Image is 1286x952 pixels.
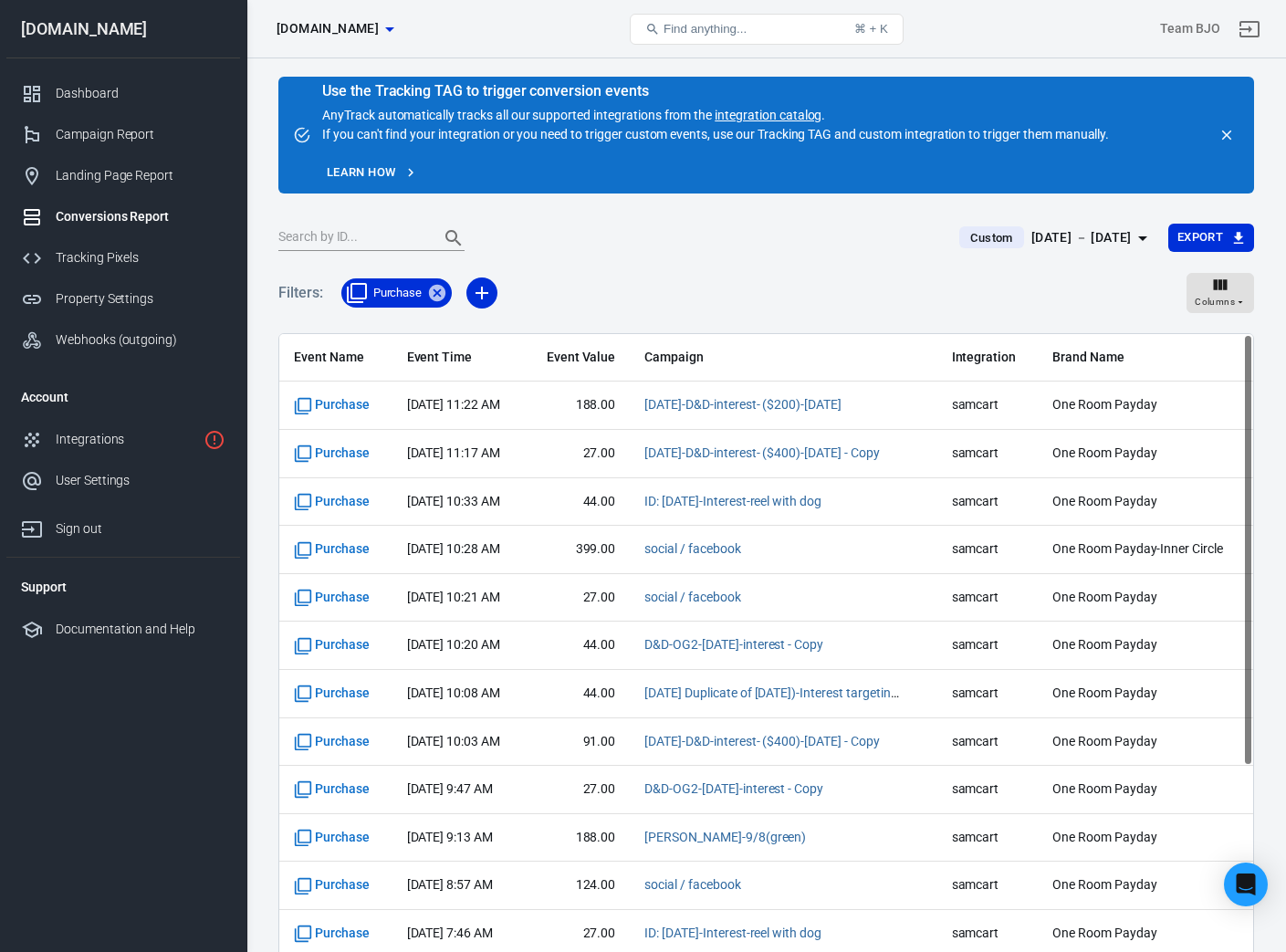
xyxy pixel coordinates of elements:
[538,733,615,751] span: 91.00
[644,589,740,607] span: social / facebook
[644,830,806,844] a: [PERSON_NAME]-9/8(green)
[6,114,240,155] a: Campaign Report
[1052,493,1239,511] span: One Room Payday
[1052,685,1239,703] span: One Room Payday
[56,84,225,103] div: Dashboard
[952,493,1024,511] span: samcart
[644,925,821,943] span: ID: 12-Sept 24-Interest-reel with dog
[538,540,615,559] span: 399.00
[1228,7,1271,51] a: Sign out
[407,830,493,844] time: 2025-10-14T09:13:25+08:00
[294,493,370,511] span: Standard event name
[644,540,740,559] span: social / facebook
[278,226,424,250] input: Search by ID...
[362,284,434,302] span: Purchase
[952,349,1024,367] span: Integration
[1160,19,1220,38] div: Account id: prrV3eoo
[1031,226,1132,249] div: [DATE] － [DATE]
[952,396,1024,414] span: samcart
[1052,780,1239,799] span: One Room Payday
[538,445,615,463] span: 27.00
[407,397,500,412] time: 2025-10-14T11:22:59+08:00
[952,780,1024,799] span: samcart
[1224,863,1268,906] div: Open Intercom Messenger
[294,540,370,559] span: Standard event name
[407,926,493,940] time: 2025-10-14T07:46:30+08:00
[644,590,740,604] a: social / facebook
[1052,829,1239,847] span: One Room Payday
[269,12,401,46] button: [DOMAIN_NAME]
[644,780,823,799] span: D&D-OG2-Sept20-interest - Copy
[945,223,1167,253] button: Custom[DATE] － [DATE]
[6,73,240,114] a: Dashboard
[715,108,821,122] a: integration catalog
[952,733,1024,751] span: samcart
[644,445,879,460] a: [DATE]-D&D-interest- ($400)-[DATE] - Copy
[538,636,615,654] span: 44.00
[644,397,842,412] a: [DATE]-D&D-interest- ($200)-[DATE]
[644,685,900,703] span: Aug 26 Duplicate of Aug 16th)-Interest targeting-ORP - Copy 2
[56,166,225,185] div: Landing Page Report
[644,636,823,654] span: D&D-OG2-Sept20-interest - Copy
[294,685,370,703] span: Standard event name
[644,445,879,463] span: Aug 16-D&D-interest- ($400)-Sept 9 - Copy
[644,494,821,508] a: ID: [DATE]-Interest-reel with dog
[952,636,1024,654] span: samcart
[407,445,500,460] time: 2025-10-14T11:17:07+08:00
[644,541,740,556] a: social / facebook
[6,278,240,319] a: Property Settings
[644,637,823,652] a: D&D-OG2-[DATE]-interest - Copy
[644,734,879,748] a: [DATE]-D&D-interest- ($400)-[DATE] - Copy
[56,125,225,144] div: Campaign Report
[630,14,904,45] button: Find anything...⌘ + K
[538,829,615,847] span: 188.00
[6,155,240,196] a: Landing Page Report
[56,330,225,350] div: Webhooks (outgoing)
[294,396,370,414] span: Standard event name
[294,876,370,894] span: Standard event name
[294,636,370,654] span: Standard event name
[538,493,615,511] span: 44.00
[56,430,196,449] div: Integrations
[1052,589,1239,607] span: One Room Payday
[6,375,240,419] li: Account
[952,685,1024,703] span: samcart
[538,876,615,894] span: 124.00
[6,237,240,278] a: Tracking Pixels
[56,620,225,639] div: Documentation and Help
[6,419,240,460] a: Integrations
[644,829,806,847] span: LAL-Donna-9/8(green)
[538,349,615,367] span: Event Value
[322,159,422,187] a: Learn how
[407,877,493,892] time: 2025-10-14T08:57:03+08:00
[204,429,225,451] svg: 1 networks not verified yet
[1052,396,1239,414] span: One Room Payday
[294,925,370,943] span: Standard event name
[6,21,240,37] div: [DOMAIN_NAME]
[294,733,370,751] span: Standard event name
[963,229,1019,247] span: Custom
[407,590,500,604] time: 2025-10-14T10:21:33+08:00
[538,925,615,943] span: 27.00
[322,82,1109,100] div: Use the Tracking TAG to trigger conversion events
[1052,876,1239,894] span: One Room Payday
[6,565,240,609] li: Support
[1052,925,1239,943] span: One Room Payday
[644,781,823,796] a: D&D-OG2-[DATE]-interest - Copy
[644,493,821,511] span: ID: 12-Sept 24-Interest-reel with dog
[952,925,1024,943] span: samcart
[644,733,879,751] span: Aug 16-D&D-interest- ($400)-Sept 9 - Copy
[407,637,500,652] time: 2025-10-14T10:20:22+08:00
[294,589,370,607] span: Standard event name
[644,396,842,414] span: Aug 16-D&D-interest- ($200)-Sept 2
[952,829,1024,847] span: samcart
[278,264,323,322] h5: Filters:
[952,589,1024,607] span: samcart
[1052,636,1239,654] span: One Room Payday
[644,876,740,894] span: social / facebook
[341,278,453,308] div: Purchase
[952,540,1024,559] span: samcart
[6,196,240,237] a: Conversions Report
[56,471,225,490] div: User Settings
[56,248,225,267] div: Tracking Pixels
